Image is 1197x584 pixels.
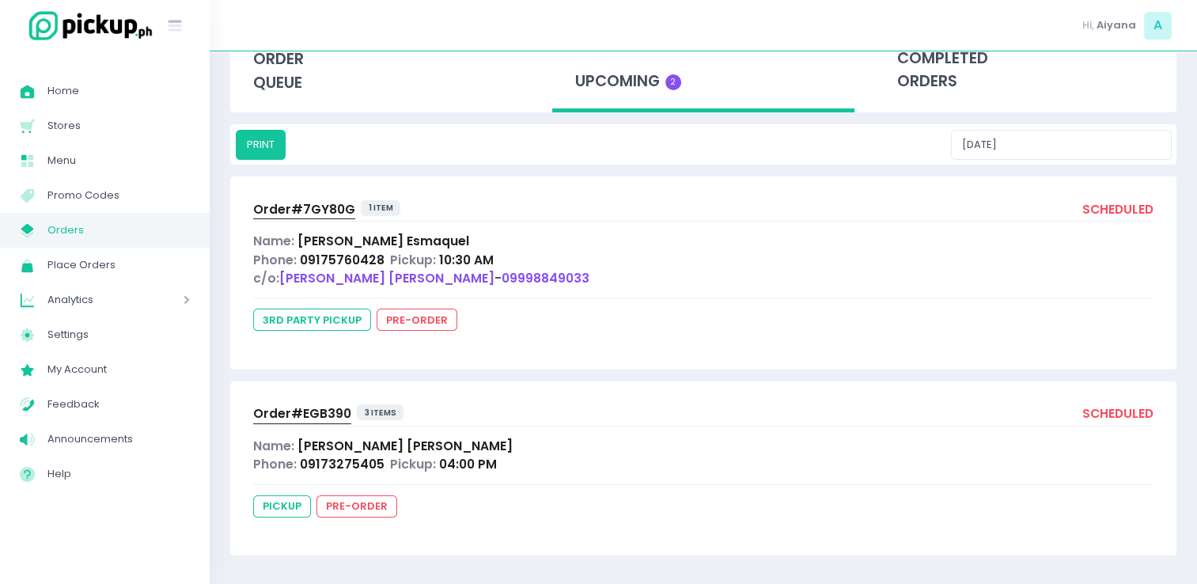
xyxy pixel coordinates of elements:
span: Hi, [1082,17,1094,33]
button: PRINT [236,130,286,160]
span: Name: [253,438,294,454]
span: My Account [47,359,190,380]
span: Pickup: [390,456,436,472]
span: Phone: [253,456,297,472]
span: [PERSON_NAME] Esmaquel [297,233,469,249]
span: 09998849033 [502,270,589,286]
span: Help [47,464,190,484]
span: Aiyana [1097,17,1136,33]
a: Order#EGB390 [253,404,351,426]
div: upcoming [552,32,854,113]
div: scheduled [1082,404,1153,426]
span: Order# 7GY80G [253,201,355,218]
span: 09173275405 [300,456,384,472]
span: 10:30 AM [439,252,494,268]
span: Place Orders [47,255,190,275]
div: - [253,269,1153,287]
span: 3 items [357,404,404,420]
span: Analytics [47,290,138,310]
span: Settings [47,324,190,345]
a: Order#7GY80G [253,200,355,222]
span: Stores [47,116,190,136]
span: Feedback [47,394,190,415]
img: logo [20,9,154,43]
span: Announcements [47,429,190,449]
span: 04:00 PM [439,456,497,472]
span: pre-order [377,309,457,331]
span: 2 [665,74,681,90]
span: Orders [47,220,190,241]
span: Home [47,81,190,101]
span: Promo Codes [47,185,190,206]
div: completed orders [874,32,1176,109]
div: scheduled [1082,200,1153,222]
span: 3rd party pickup [253,309,371,331]
span: Order# EGB390 [253,405,351,422]
span: Pickup: [390,252,436,268]
span: pickup [253,495,311,518]
span: [PERSON_NAME] [PERSON_NAME] [297,438,513,454]
span: Name: [253,233,294,249]
span: Menu [47,150,190,171]
span: Phone: [253,252,297,268]
span: [PERSON_NAME] [PERSON_NAME] [279,270,494,286]
span: A [1144,12,1172,40]
span: 09175760428 [300,252,384,268]
span: 1 item [361,200,401,216]
span: c/o: [253,270,279,286]
span: pre-order [316,495,397,518]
